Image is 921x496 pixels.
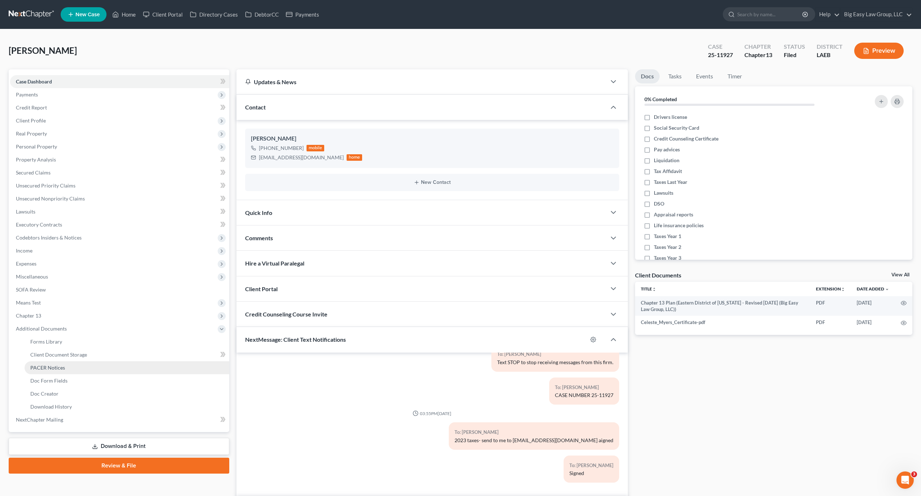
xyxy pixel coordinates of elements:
[9,458,229,474] a: Review & File
[654,168,682,175] span: Tax Affidavit
[245,285,278,292] span: Client Portal
[245,410,619,417] div: 03:55PM[DATE]
[854,43,904,59] button: Preview
[744,51,772,59] div: Chapter
[652,287,656,292] i: unfold_more
[455,428,613,436] div: To: [PERSON_NAME]
[555,392,613,399] div: CASE NUMBER 25-11927
[662,69,687,83] a: Tasks
[654,124,699,131] span: Social Security Card
[654,200,664,207] span: DSO
[10,218,229,231] a: Executory Contracts
[245,78,598,86] div: Updates & News
[245,260,304,267] span: Hire a Virtual Paralegal
[784,43,805,51] div: Status
[30,378,68,384] span: Doc Form Fields
[10,166,229,179] a: Secured Claims
[16,182,75,189] span: Unsecured Priority Claims
[16,286,46,293] span: SOFA Review
[857,286,889,292] a: Date Added expand_more
[851,296,895,316] td: [DATE]
[455,437,613,444] div: 2023 taxes- send to me to [EMAIL_ADDRESS][DOMAIN_NAME] aigned
[30,404,72,410] span: Download History
[30,365,65,371] span: PACER Notices
[10,75,229,88] a: Case Dashboard
[251,180,613,185] button: New Contact
[10,192,229,205] a: Unsecured Nonpriority Claims
[16,234,82,241] span: Codebtors Insiders & Notices
[16,208,35,215] span: Lawsuits
[10,101,229,114] a: Credit Report
[497,359,613,366] div: Text STOP to stop receiving messages from this firm.
[654,189,673,197] span: Lawsuits
[841,287,845,292] i: unfold_more
[282,8,323,21] a: Payments
[569,470,613,477] div: Signed
[816,8,840,21] a: Help
[885,287,889,292] i: expand_more
[75,12,100,17] span: New Case
[635,271,681,279] div: Client Documents
[16,156,56,163] span: Property Analysis
[708,43,733,51] div: Case
[10,153,229,166] a: Property Analysis
[635,316,810,329] td: Celeste_Myers_Certificate-pdf
[25,387,229,400] a: Doc Creator
[245,311,327,318] span: Credit Counseling Course Invite
[139,8,186,21] a: Client Portal
[690,69,719,83] a: Events
[635,296,810,316] td: Chapter 13 Plan (Eastern District of [US_STATE] - Revised [DATE] (Big Easy Law Group, LLC))
[16,130,47,137] span: Real Property
[307,145,325,151] div: mobile
[242,8,282,21] a: DebtorCC
[16,104,47,111] span: Credit Report
[30,351,87,358] span: Client Document Storage
[25,361,229,374] a: PACER Notices
[30,338,62,345] span: Forms Library
[708,51,733,59] div: 25-11927
[816,286,845,292] a: Extensionunfold_more
[810,316,851,329] td: PDF
[810,296,851,316] td: PDF
[851,316,895,329] td: [DATE]
[654,254,681,262] span: Taxes Year 3
[10,283,229,296] a: SOFA Review
[654,222,704,229] span: Life insurance policies
[10,413,229,426] a: NextChapter Mailing
[10,205,229,218] a: Lawsuits
[555,383,613,392] div: To: [PERSON_NAME]
[16,91,38,98] span: Payments
[245,336,346,343] span: NextMessage: Client Text Notifications
[16,78,52,85] span: Case Dashboard
[641,286,656,292] a: Titleunfold_more
[16,325,67,332] span: Additional Documents
[817,43,843,51] div: District
[569,461,613,470] div: To: [PERSON_NAME]
[654,146,680,153] span: Pay advices
[16,195,85,202] span: Unsecured Nonpriority Claims
[16,312,41,319] span: Chapter 13
[25,400,229,413] a: Download History
[654,233,681,240] span: Taxes Year 1
[744,43,772,51] div: Chapter
[722,69,748,83] a: Timer
[840,8,912,21] a: Big Easy Law Group, LLC
[245,104,266,111] span: Contact
[654,211,693,218] span: Appraisal reports
[654,135,718,142] span: Credit Counseling Certificate
[186,8,242,21] a: Directory Cases
[891,272,909,277] a: View All
[784,51,805,59] div: Filed
[30,391,58,397] span: Doc Creator
[347,154,362,161] div: home
[259,145,304,152] div: [PHONE_NUMBER]
[16,143,57,150] span: Personal Property
[497,350,613,358] div: To: [PERSON_NAME]
[635,69,660,83] a: Docs
[654,178,687,186] span: Taxes Last Year
[16,299,41,306] span: Means Test
[16,117,46,124] span: Client Profile
[25,374,229,387] a: Doc Form Fields
[9,45,77,56] span: [PERSON_NAME]
[16,247,32,254] span: Income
